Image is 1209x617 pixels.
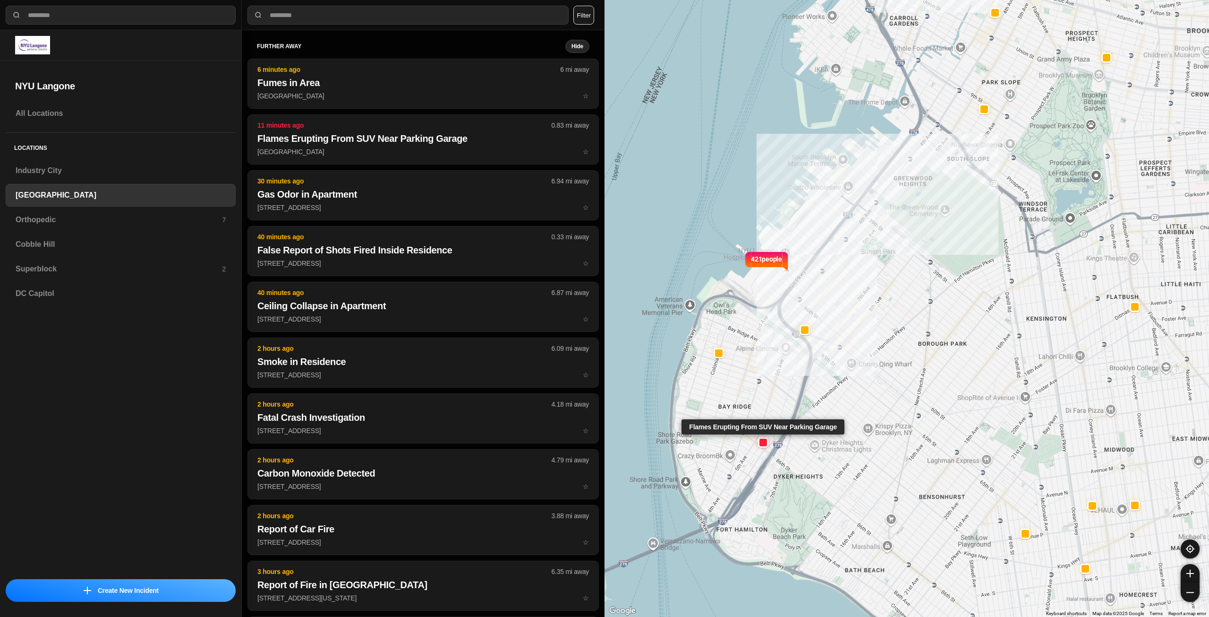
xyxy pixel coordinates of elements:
[6,184,236,207] a: [GEOGRAPHIC_DATA]
[552,400,589,409] p: 4.18 mi away
[12,10,21,20] img: search
[565,40,589,53] button: Hide
[583,204,589,211] span: star
[6,133,236,159] h5: Locations
[257,299,589,313] h2: Ceiling Collapse in Apartment
[222,264,226,274] p: 2
[257,43,565,50] h5: further away
[552,288,589,297] p: 6.87 mi away
[247,170,599,220] button: 30 minutes ago6.94 mi awayGas Odor in Apartment[STREET_ADDRESS]star
[257,578,589,591] h2: Report of Fire in [GEOGRAPHIC_DATA]
[571,43,583,50] small: Hide
[15,79,226,93] h2: NYU Langone
[257,259,589,268] p: [STREET_ADDRESS]
[681,419,844,435] div: Flames Erupting From SUV Near Parking Garage
[751,254,782,275] p: 421 people
[257,121,552,130] p: 11 minutes ago
[257,355,589,368] h2: Smoke in Residence
[247,594,599,602] a: 3 hours ago6.35 mi awayReport of Fire in [GEOGRAPHIC_DATA][STREET_ADDRESS][US_STATE]star
[16,263,222,275] h3: Superblock
[1181,539,1200,558] button: recenter
[247,92,599,100] a: 6 minutes ago6 mi awayFumes in Area[GEOGRAPHIC_DATA]star
[257,203,589,212] p: [STREET_ADDRESS]
[257,132,589,145] h2: Flames Erupting From SUV Near Parking Garage
[247,148,599,156] a: 11 minutes ago0.83 mi awayFlames Erupting From SUV Near Parking Garage[GEOGRAPHIC_DATA]star
[744,250,751,271] img: notch
[6,102,236,125] a: All Locations
[247,226,599,276] button: 40 minutes ago0.33 mi awayFalse Report of Shots Fired Inside Residence[STREET_ADDRESS]star
[257,232,552,242] p: 40 minutes ago
[257,511,552,521] p: 2 hours ago
[583,148,589,156] span: star
[583,539,589,546] span: star
[257,538,589,547] p: [STREET_ADDRESS]
[254,10,263,20] img: search
[16,165,226,176] h3: Industry City
[247,282,599,332] button: 40 minutes ago6.87 mi awayCeiling Collapse in Apartment[STREET_ADDRESS]star
[257,426,589,435] p: [STREET_ADDRESS]
[257,147,589,156] p: [GEOGRAPHIC_DATA]
[552,567,589,576] p: 6.35 mi away
[6,209,236,231] a: Orthopedic7
[247,505,599,555] button: 2 hours ago3.88 mi awayReport of Car Fire[STREET_ADDRESS]star
[583,315,589,323] span: star
[552,455,589,465] p: 4.79 mi away
[98,586,159,595] p: Create New Incident
[552,121,589,130] p: 0.83 mi away
[247,482,599,490] a: 2 hours ago4.79 mi awayCarbon Monoxide Detected[STREET_ADDRESS]star
[560,65,589,74] p: 6 mi away
[607,605,638,617] img: Google
[6,579,236,602] button: iconCreate New Incident
[257,91,589,101] p: [GEOGRAPHIC_DATA]
[247,561,599,611] button: 3 hours ago6.35 mi awayReport of Fire in [GEOGRAPHIC_DATA][STREET_ADDRESS][US_STATE]star
[1149,611,1163,616] a: Terms (opens in new tab)
[16,108,226,119] h3: All Locations
[257,567,552,576] p: 3 hours ago
[782,250,789,271] img: notch
[583,483,589,490] span: star
[1181,583,1200,602] button: zoom-out
[257,176,552,186] p: 30 minutes ago
[247,203,599,211] a: 30 minutes ago6.94 mi awayGas Odor in Apartment[STREET_ADDRESS]star
[1181,564,1200,583] button: zoom-in
[552,344,589,353] p: 6.09 mi away
[247,114,599,165] button: 11 minutes ago0.83 mi awayFlames Erupting From SUV Near Parking Garage[GEOGRAPHIC_DATA]star
[257,455,552,465] p: 2 hours ago
[257,411,589,424] h2: Fatal Crash Investigation
[247,259,599,267] a: 40 minutes ago0.33 mi awayFalse Report of Shots Fired Inside Residence[STREET_ADDRESS]star
[257,467,589,480] h2: Carbon Monoxide Detected
[247,59,599,109] button: 6 minutes ago6 mi awayFumes in Area[GEOGRAPHIC_DATA]star
[16,288,226,299] h3: DC Capitol
[16,239,226,250] h3: Cobble Hill
[1168,611,1206,616] a: Report a map error
[257,65,560,74] p: 6 minutes ago
[257,593,589,603] p: [STREET_ADDRESS][US_STATE]
[247,393,599,443] button: 2 hours ago4.18 mi awayFatal Crash Investigation[STREET_ADDRESS]star
[257,314,589,324] p: [STREET_ADDRESS]
[583,92,589,100] span: star
[247,538,599,546] a: 2 hours ago3.88 mi awayReport of Car Fire[STREET_ADDRESS]star
[552,511,589,521] p: 3.88 mi away
[247,449,599,499] button: 2 hours ago4.79 mi awayCarbon Monoxide Detected[STREET_ADDRESS]star
[247,371,599,379] a: 2 hours ago6.09 mi awaySmoke in Residence[STREET_ADDRESS]star
[257,188,589,201] h2: Gas Odor in Apartment
[222,215,226,225] p: 7
[583,371,589,379] span: star
[257,288,552,297] p: 40 minutes ago
[1186,570,1194,577] img: zoom-in
[257,522,589,536] h2: Report of Car Fire
[257,243,589,257] h2: False Report of Shots Fired Inside Residence
[257,344,552,353] p: 2 hours ago
[16,190,226,201] h3: [GEOGRAPHIC_DATA]
[1046,610,1087,617] button: Keyboard shortcuts
[257,482,589,491] p: [STREET_ADDRESS]
[583,260,589,267] span: star
[6,282,236,305] a: DC Capitol
[84,587,91,594] img: icon
[583,427,589,435] span: star
[607,605,638,617] a: Open this area in Google Maps (opens a new window)
[552,232,589,242] p: 0.33 mi away
[1186,545,1194,553] img: recenter
[257,76,589,89] h2: Fumes in Area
